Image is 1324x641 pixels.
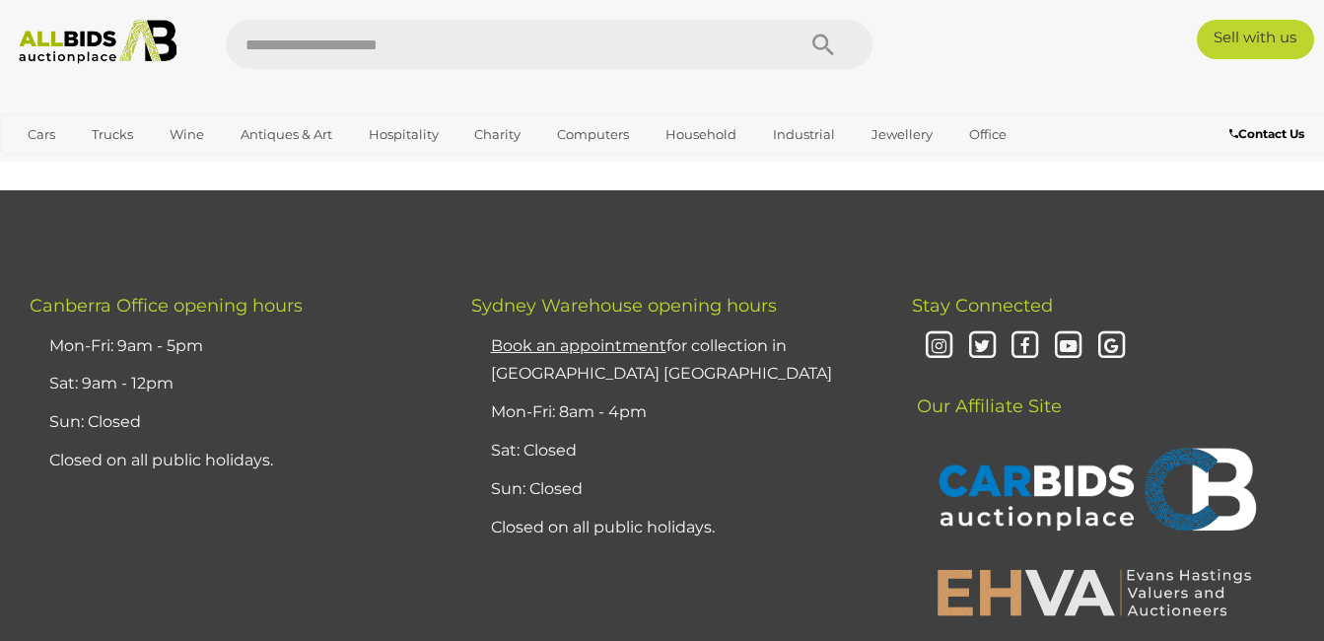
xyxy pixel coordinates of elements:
span: Our Affiliate Site [912,366,1062,417]
li: Mon-Fri: 9am - 5pm [44,327,422,366]
a: Jewellery [859,118,945,151]
i: Instagram [922,329,956,364]
a: [GEOGRAPHIC_DATA] [92,151,257,183]
i: Twitter [965,329,1000,364]
a: Antiques & Art [228,118,345,151]
u: Book an appointment [491,336,666,355]
i: Facebook [1009,329,1043,364]
a: Sports [15,151,81,183]
li: Closed on all public holidays. [486,509,864,547]
li: Closed on all public holidays. [44,442,422,480]
img: CARBIDS Auctionplace [927,427,1262,557]
i: Youtube [1051,329,1085,364]
li: Sat: 9am - 12pm [44,365,422,403]
a: Contact Us [1229,123,1309,145]
img: Allbids.com.au [10,20,186,64]
a: Charity [461,118,533,151]
span: Stay Connected [912,295,1053,317]
a: Sell with us [1197,20,1314,59]
li: Sun: Closed [486,470,864,509]
b: Contact Us [1229,126,1304,141]
li: Sat: Closed [486,432,864,470]
a: Cars [15,118,68,151]
a: Office [956,118,1019,151]
span: Canberra Office opening hours [30,295,303,317]
img: EHVA | Evans Hastings Valuers and Auctioneers [927,566,1262,617]
a: Wine [157,118,217,151]
i: Google [1094,329,1129,364]
button: Search [774,20,872,69]
span: Sydney Warehouse opening hours [471,295,777,317]
a: Computers [544,118,642,151]
li: Sun: Closed [44,403,422,442]
a: Hospitality [356,118,452,151]
a: Industrial [760,118,848,151]
a: Book an appointmentfor collection in [GEOGRAPHIC_DATA] [GEOGRAPHIC_DATA] [491,336,832,384]
li: Mon-Fri: 8am - 4pm [486,393,864,432]
a: Household [653,118,749,151]
a: Trucks [79,118,146,151]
